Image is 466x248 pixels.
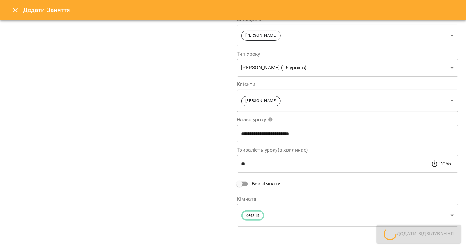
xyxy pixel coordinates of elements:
span: Назва уроку [237,117,273,122]
div: [PERSON_NAME] [237,24,459,46]
h6: Додати Заняття [23,5,458,15]
span: [PERSON_NAME] [242,32,281,38]
div: default [237,204,459,227]
span: Без кімнати [252,180,281,188]
div: [PERSON_NAME] [237,89,459,112]
span: [PERSON_NAME] [242,98,281,104]
button: Close [8,3,23,18]
label: Тип Уроку [237,52,459,57]
label: Тривалість уроку(в хвилинах) [237,148,459,153]
label: Клієнти [237,82,459,87]
span: default [243,213,263,219]
label: Викладачі [237,17,459,22]
div: [PERSON_NAME] (16 уроків) [237,59,459,77]
label: Кімната [237,196,459,202]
